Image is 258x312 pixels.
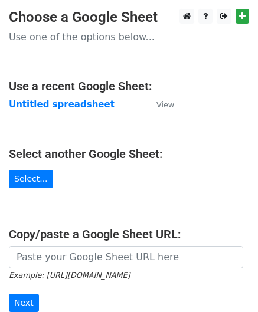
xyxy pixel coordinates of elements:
a: Untitled spreadsheet [9,99,115,110]
a: Select... [9,170,53,188]
a: View [145,99,174,110]
small: Example: [URL][DOMAIN_NAME] [9,271,130,280]
h4: Use a recent Google Sheet: [9,79,249,93]
input: Paste your Google Sheet URL here [9,246,243,268]
h4: Copy/paste a Google Sheet URL: [9,227,249,241]
input: Next [9,294,39,312]
h3: Choose a Google Sheet [9,9,249,26]
h4: Select another Google Sheet: [9,147,249,161]
p: Use one of the options below... [9,31,249,43]
small: View [156,100,174,109]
